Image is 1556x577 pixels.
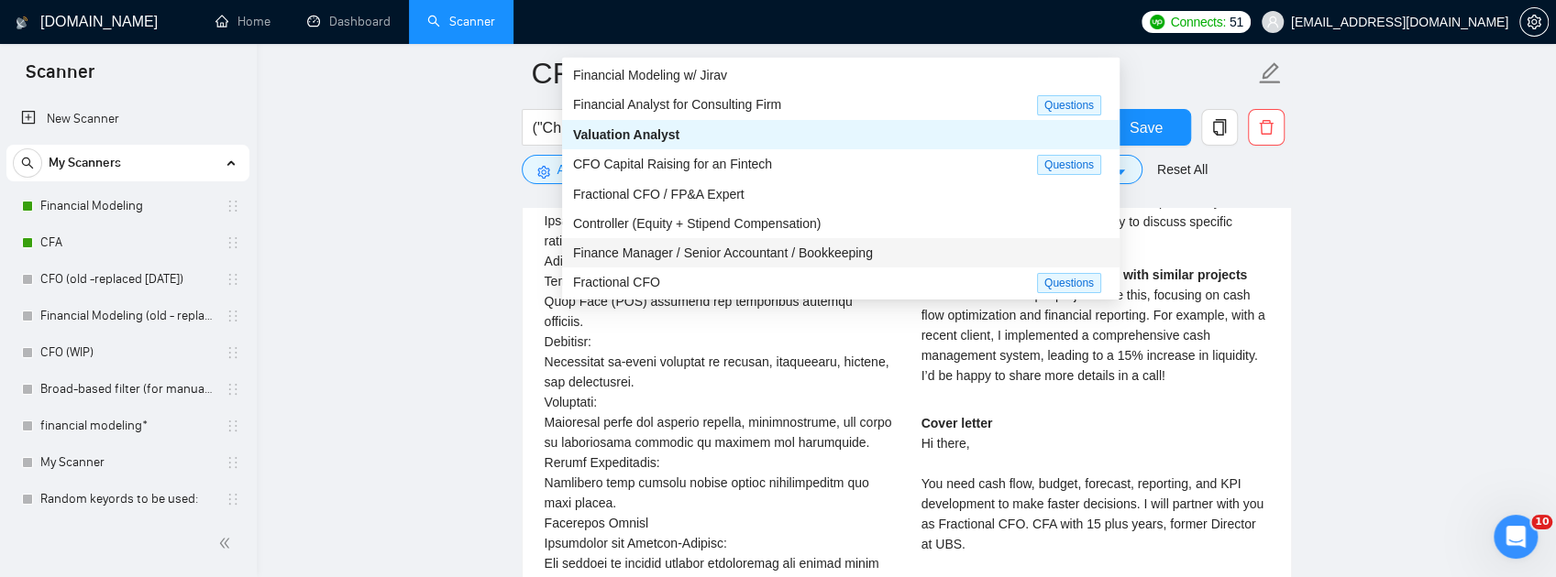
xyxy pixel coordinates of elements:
[1037,273,1101,293] span: Questions
[1157,159,1208,180] a: Reset All
[40,224,215,261] a: CFA
[226,492,240,506] span: holder
[921,288,1265,383] span: I’ve worked on multiple projects like this, focusing on cash flow optimization and financial repo...
[1230,12,1243,32] span: 51
[13,148,42,178] button: search
[6,101,249,137] li: New Scanner
[226,199,240,213] span: holder
[1266,16,1279,28] span: user
[1249,119,1284,136] span: delete
[16,8,28,38] img: logo
[573,275,660,289] span: Fractional CFO
[307,14,391,29] a: dashboardDashboard
[1130,116,1163,139] span: Save
[40,481,215,517] a: Random keyords to be used:
[1519,7,1549,37] button: setting
[226,455,240,470] span: holder
[1037,95,1101,115] span: Questions
[40,261,215,298] a: CFO (old -replaced [DATE])
[215,14,270,29] a: homeHome
[226,345,240,360] span: holder
[1531,515,1552,529] span: 10
[40,334,215,371] a: CFO (WIP)
[1102,109,1191,146] button: Save
[14,157,41,169] span: search
[1519,15,1549,29] a: setting
[11,59,109,97] span: Scanner
[226,419,240,433] span: holder
[1170,12,1225,32] span: Connects:
[226,309,240,323] span: holder
[40,298,215,334] a: Financial Modeling (old - replaced [DATE])
[40,444,215,481] a: My Scanner
[40,371,215,408] a: Broad-based filter (for manual applications)
[226,382,240,397] span: holder
[1202,119,1237,136] span: copy
[21,101,235,137] a: New Scanner
[226,272,240,287] span: holder
[218,534,237,552] span: double-left
[537,165,550,179] span: setting
[573,157,772,171] span: CFO Capital Raising for an Fintech
[573,187,745,201] span: Fractional CFO / FP&A Expert
[573,68,727,82] span: Financial Modeling w/ Jirav
[1248,109,1285,146] button: delete
[921,416,993,430] strong: Cover letter
[1520,15,1548,29] span: setting
[557,159,614,180] span: Advanced
[1114,165,1127,179] span: caret-down
[1201,109,1238,146] button: copy
[40,188,215,224] a: Financial Modeling
[1258,61,1282,85] span: edit
[533,116,1022,139] input: Search Freelance Jobs...
[573,127,679,142] span: Valuation Analyst
[573,97,781,112] span: Financial Analyst for Consulting Firm
[532,50,1254,96] input: Scanner name...
[427,14,495,29] a: searchScanner
[49,145,121,181] span: My Scanners
[522,155,650,184] button: settingAdvancedcaret-down
[1037,155,1101,175] span: Questions
[1150,15,1164,29] img: upwork-logo.png
[40,408,215,444] a: financial modeling*
[1494,515,1538,559] iframe: Intercom live chat
[573,245,873,260] span: Finance Manager / Senior Accountant / Bookkeeping
[226,235,240,250] span: holder
[573,216,821,231] span: Controller (Equity + Stipend Compensation)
